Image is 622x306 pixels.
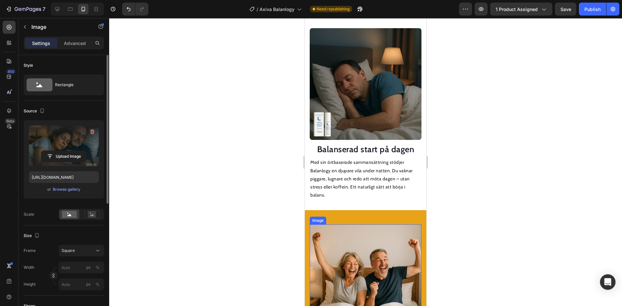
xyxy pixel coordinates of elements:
input: px% [59,262,104,273]
div: Beta [5,119,16,124]
span: Need republishing [317,6,350,12]
span: Save [560,6,571,12]
div: Publish [584,6,601,13]
label: Frame [24,248,36,254]
p: 7 [42,5,45,13]
span: Axiva Balanlogy [259,6,294,13]
button: Publish [579,3,606,16]
button: px [94,264,101,271]
p: Advanced [64,40,86,47]
div: Rectangle [55,77,95,92]
div: px [86,281,91,287]
button: px [94,280,101,288]
div: Size [24,232,41,240]
div: Scale [24,211,34,217]
div: Open Intercom Messenger [600,274,616,290]
button: Save [555,3,576,16]
div: Undo/Redo [122,3,148,16]
p: Image [31,23,86,31]
label: Height [24,281,36,287]
div: px [86,265,91,270]
div: % [96,281,99,287]
button: Browse gallery [52,186,81,193]
span: 1 product assigned [496,6,538,13]
button: % [85,264,92,271]
div: Style [24,62,33,68]
button: % [85,280,92,288]
div: Browse gallery [53,187,80,192]
div: Source [24,107,46,116]
button: 1 product assigned [490,3,552,16]
div: % [96,265,99,270]
span: or [47,186,51,193]
span: / [257,6,258,13]
input: https://example.com/image.jpg [29,171,99,183]
span: Square [62,248,75,254]
div: Image [6,199,20,205]
button: Upload Image [41,151,86,162]
p: Settings [32,40,50,47]
div: 450 [6,69,16,74]
label: Width [24,265,34,270]
iframe: Design area [305,18,426,306]
input: px% [59,278,104,290]
button: 7 [3,3,48,16]
button: Square [59,245,104,256]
